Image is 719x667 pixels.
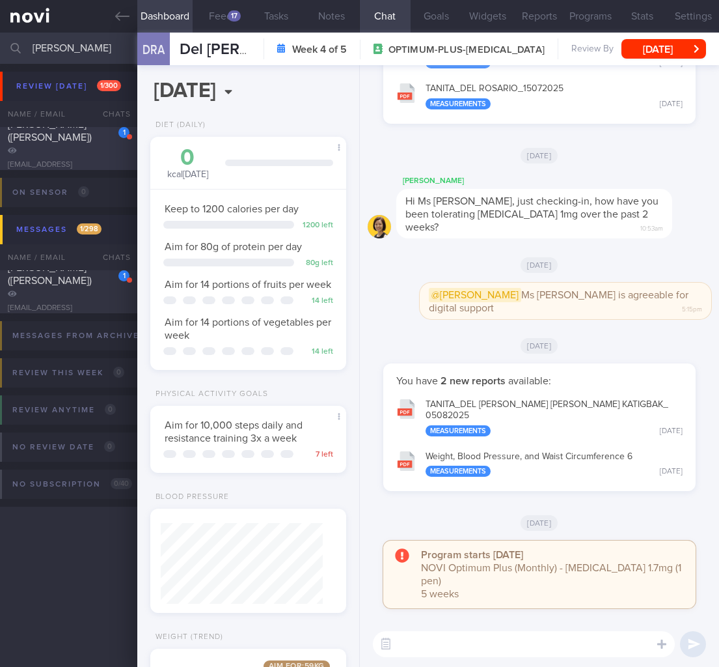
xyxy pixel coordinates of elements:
[660,427,683,436] div: [DATE]
[97,80,121,91] span: 1 / 300
[521,257,558,273] span: [DATE]
[660,100,683,109] div: [DATE]
[13,221,105,238] div: Messages
[682,302,702,314] span: 5:15pm
[396,375,683,388] p: You have available:
[150,121,206,130] div: Diet (Daily)
[429,288,688,313] span: Ms [PERSON_NAME] is agreeable for digital support
[521,148,558,163] span: [DATE]
[621,39,706,59] button: [DATE]
[571,44,614,55] span: Review By
[390,443,689,484] button: Weight, Blood Pressure, and Waist Circumference 6 Measurements [DATE]
[9,438,118,456] div: No review date
[301,296,333,306] div: 14 left
[13,78,124,95] div: Review [DATE]
[163,147,212,181] div: kcal [DATE]
[426,451,683,477] div: Weight, Blood Pressure, and Waist Circumference 6
[292,43,347,56] strong: Week 4 of 5
[438,376,508,386] strong: 2 new reports
[521,515,558,531] span: [DATE]
[8,304,129,323] div: [EMAIL_ADDRESS][DOMAIN_NAME]
[180,42,453,57] span: Del [PERSON_NAME] [PERSON_NAME]
[301,221,333,231] div: 1200 left
[388,44,545,57] span: OPTIMUM-PLUS-[MEDICAL_DATA]
[390,75,689,116] button: TANITA_DEL ROSARIO_15072025 Measurements [DATE]
[660,467,683,477] div: [DATE]
[163,147,212,169] div: 0
[150,390,268,399] div: Physical Activity Goals
[85,244,137,270] div: Chats
[521,338,558,354] span: [DATE]
[113,367,124,378] span: 0
[118,127,129,138] div: 1
[640,221,663,233] span: 10:53am
[421,589,459,599] span: 5 weeks
[111,478,132,489] span: 0 / 40
[9,401,119,419] div: Review anytime
[104,441,115,452] span: 0
[9,364,128,382] div: Review this week
[9,184,92,201] div: On sensor
[9,327,175,345] div: Messages from Archived
[150,632,223,642] div: Weight (Trend)
[301,450,333,460] div: 7 left
[396,173,711,189] div: [PERSON_NAME]
[165,279,331,290] span: Aim for 14 portions of fruits per week
[105,404,116,415] span: 0
[8,119,92,143] span: [PERSON_NAME] ([PERSON_NAME])
[134,25,173,75] div: DRA
[426,399,683,436] div: TANITA_ DEL [PERSON_NAME] [PERSON_NAME] KATIGBAK_ 05082025
[8,263,92,286] span: [PERSON_NAME] ([PERSON_NAME])
[165,317,331,341] span: Aim for 14 portions of vegetables per week
[426,425,491,436] div: Measurements
[150,492,229,502] div: Blood Pressure
[165,242,302,252] span: Aim for 80g of protein per day
[421,550,523,560] strong: Program starts [DATE]
[118,270,129,281] div: 1
[390,391,689,443] button: TANITA_DEL [PERSON_NAME] [PERSON_NAME] KATIGBAK_05082025 Measurements [DATE]
[426,98,491,109] div: Measurements
[85,101,137,127] div: Chats
[421,563,681,586] span: NOVI Optimum Plus (Monthly) - [MEDICAL_DATA] 1.7mg (1 pen)
[77,223,102,234] span: 1 / 298
[9,475,135,493] div: No subscription
[165,204,299,214] span: Keep to 1200 calories per day
[228,10,241,21] div: 17
[8,160,129,180] div: [EMAIL_ADDRESS][DOMAIN_NAME]
[429,288,521,302] span: @[PERSON_NAME]
[78,186,89,197] span: 0
[426,466,491,477] div: Measurements
[165,420,303,444] span: Aim for 10,000 steps daily and resistance training 3x a week
[426,83,683,109] div: TANITA_ DEL ROSARIO_ 15072025
[301,347,333,357] div: 14 left
[301,259,333,268] div: 80 g left
[405,196,658,233] span: Hi Ms [PERSON_NAME], just checking-in, how have you been tolerating [MEDICAL_DATA] 1mg over the p...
